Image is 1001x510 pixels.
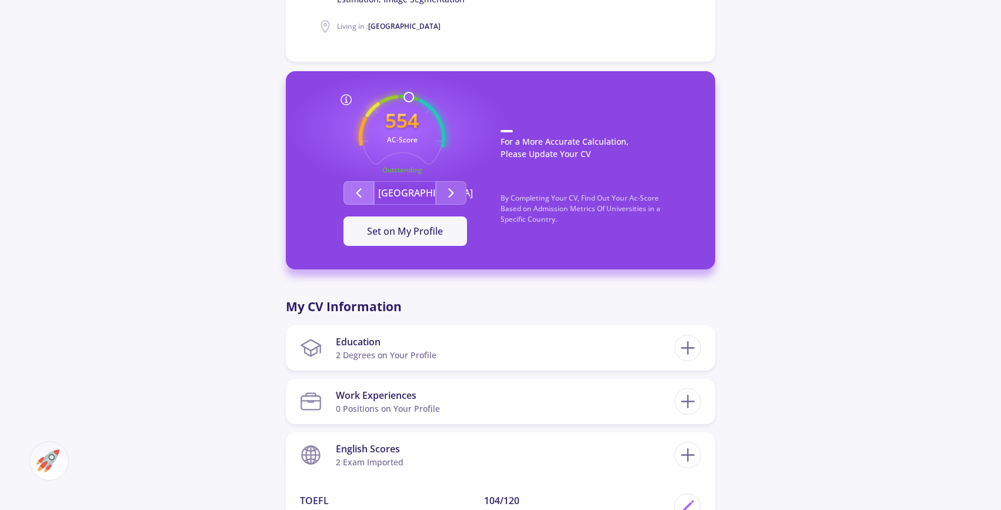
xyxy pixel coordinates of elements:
[374,181,436,205] button: [GEOGRAPHIC_DATA]
[500,130,692,172] p: For a More Accurate Calculation, Please Update Your CV
[367,225,443,238] span: Set on My Profile
[387,135,418,145] text: AC-Score
[36,449,59,472] img: ac-market
[336,335,436,349] div: Education
[336,442,403,456] div: English Scores
[337,21,441,31] span: Living in :
[300,494,484,508] p: TOEFL
[336,402,440,415] div: 0 Positions on Your Profile
[336,388,440,402] div: Work Experiences
[286,298,715,316] p: My CV Information
[382,166,422,175] text: Outstanding
[484,494,668,508] p: 104/120
[500,193,692,236] p: By Completing Your CV, Find Out Your Ac-Score Based on Admission Metrics Of Universities in a Spe...
[336,456,403,468] div: 2 exam imported
[368,21,441,31] span: [GEOGRAPHIC_DATA]
[385,107,419,134] text: 554
[336,349,436,361] div: 2 Degrees on Your Profile
[343,216,467,246] button: Set on My Profile
[309,181,500,205] div: Second group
